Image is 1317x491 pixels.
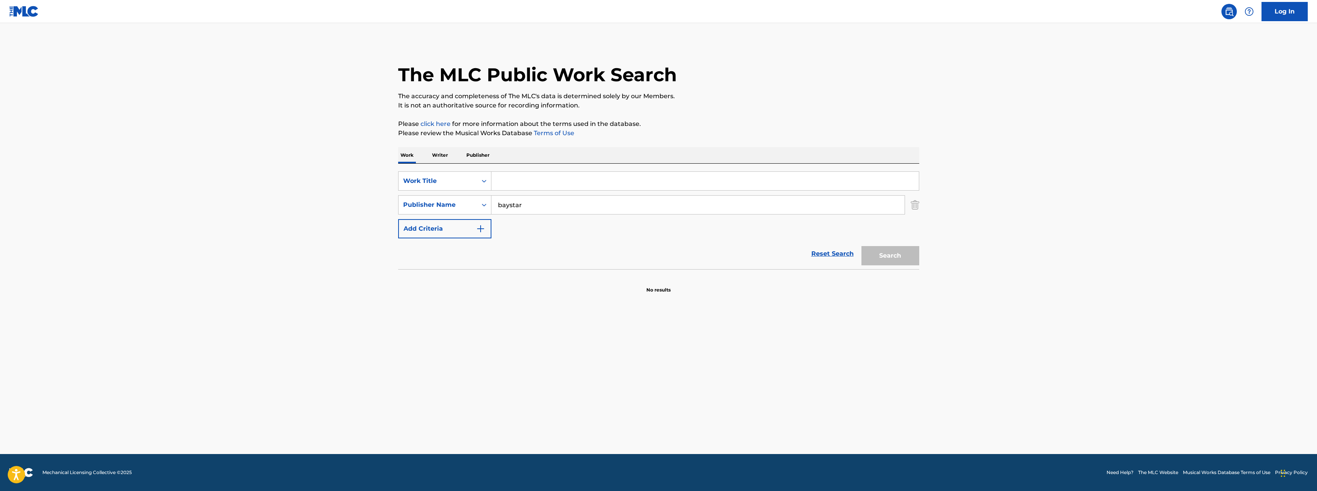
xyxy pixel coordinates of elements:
[1183,469,1270,476] a: Musical Works Database Terms of Use
[1245,7,1254,16] img: help
[1281,462,1285,485] div: Drag
[403,200,473,209] div: Publisher Name
[532,129,574,137] a: Terms of Use
[911,195,919,214] img: Delete Criterion
[807,245,858,262] a: Reset Search
[9,468,33,477] img: logo
[420,120,451,127] a: click here
[403,176,473,186] div: Work Title
[464,147,492,163] p: Publisher
[430,147,450,163] p: Writer
[1241,4,1257,19] div: Help
[1275,469,1308,476] a: Privacy Policy
[398,101,919,110] p: It is not an authoritative source for recording information.
[1138,469,1178,476] a: The MLC Website
[398,63,677,86] h1: The MLC Public Work Search
[646,277,671,293] p: No results
[1224,7,1234,16] img: search
[398,219,491,238] button: Add Criteria
[398,147,416,163] p: Work
[1221,4,1237,19] a: Public Search
[1278,454,1317,491] iframe: Chat Widget
[398,119,919,129] p: Please for more information about the terms used in the database.
[42,469,132,476] span: Mechanical Licensing Collective © 2025
[398,92,919,101] p: The accuracy and completeness of The MLC's data is determined solely by our Members.
[398,171,919,269] form: Search Form
[398,129,919,138] p: Please review the Musical Works Database
[1261,2,1308,21] a: Log In
[1107,469,1134,476] a: Need Help?
[9,6,39,17] img: MLC Logo
[476,224,485,233] img: 9d2ae6d4665cec9f34b9.svg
